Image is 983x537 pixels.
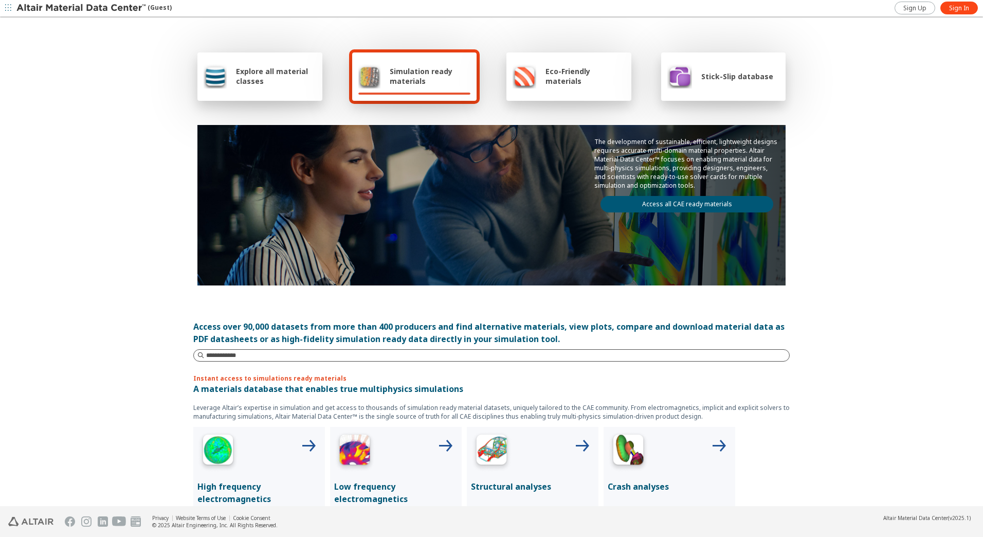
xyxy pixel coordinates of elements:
p: Low frequency electromagnetics [334,480,458,505]
a: Website Terms of Use [176,514,226,522]
p: Crash analyses [608,480,731,493]
img: Crash Analyses Icon [608,431,649,472]
img: Altair Material Data Center [16,3,148,13]
img: Structural Analyses Icon [471,431,512,472]
span: Explore all material classes [236,66,316,86]
img: Low Frequency Icon [334,431,375,472]
img: High Frequency Icon [197,431,239,472]
img: Eco-Friendly materials [513,64,536,88]
div: © 2025 Altair Engineering, Inc. All Rights Reserved. [152,522,278,529]
p: Instant access to simulations ready materials [193,374,790,383]
img: Stick-Slip database [667,64,692,88]
p: High frequency electromagnetics [197,480,321,505]
p: Leverage Altair’s expertise in simulation and get access to thousands of simulation ready materia... [193,403,790,421]
a: Access all CAE ready materials [600,196,773,212]
span: Eco-Friendly materials [545,66,625,86]
p: A materials database that enables true multiphysics simulations [193,383,790,395]
a: Sign In [940,2,978,14]
p: Structural analyses [471,480,594,493]
span: Sign Up [903,4,926,12]
span: Simulation ready materials [390,66,470,86]
img: Simulation ready materials [358,64,380,88]
span: Stick-Slip database [701,71,773,81]
span: Sign In [949,4,969,12]
div: Access over 90,000 datasets from more than 400 producers and find alternative materials, view plo... [193,320,790,345]
img: Explore all material classes [204,64,227,88]
p: The development of sustainable, efficient, lightweight designs requires accurate multi-domain mat... [594,137,779,190]
div: (Guest) [16,3,172,13]
a: Cookie Consent [233,514,270,522]
span: Altair Material Data Center [883,514,948,522]
img: Altair Engineering [8,517,53,526]
a: Privacy [152,514,169,522]
a: Sign Up [895,2,935,14]
div: (v2025.1) [883,514,971,522]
